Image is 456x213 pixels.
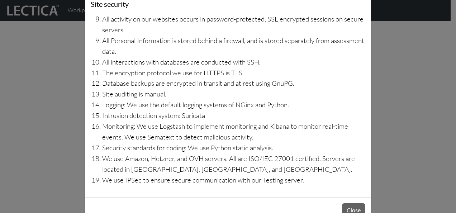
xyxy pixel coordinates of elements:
[102,14,365,35] li: All activity on our websites occurs in password-protected, SSL encrypted sessions on secure servers.
[102,68,365,79] li: The encryption protocol we use for HTTPS is TLS.
[102,89,365,100] li: Site auditing is manual.
[102,175,365,186] li: We use IPSec to ensure secure communication with our Testing server.
[102,35,365,57] li: All Personal Information is stored behind a firewall, and is stored separately from assessment data.
[102,110,365,121] li: Intrusion detection system: Suricata
[102,153,365,175] li: We use Amazon, Hetzner, and OVH servers. All are ISO/IEC 27001 certified. Servers are located in ...
[102,78,365,89] li: Database backups are encrypted in transit and at rest using GnuPG.
[102,57,365,68] li: All interactions with databases are conducted with SSH.
[102,100,365,110] li: Logging: We use the default logging systems of NGinx and Python.
[102,121,365,143] li: Monitoring: We use Logstash to implement monitoring and Kibana to monitor real-time events. We us...
[102,143,365,153] li: Security standards for coding: We use Python static analysis.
